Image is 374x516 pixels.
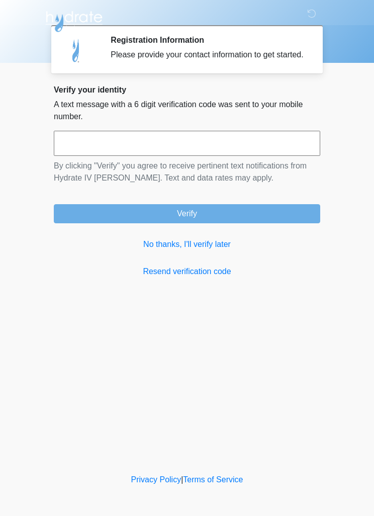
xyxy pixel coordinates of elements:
p: A text message with a 6 digit verification code was sent to your mobile number. [54,99,320,123]
p: By clicking "Verify" you agree to receive pertinent text notifications from Hydrate IV [PERSON_NA... [54,160,320,184]
a: No thanks, I'll verify later [54,238,320,250]
a: Terms of Service [183,475,243,484]
img: Hydrate IV Bar - Chandler Logo [44,8,104,33]
img: Agent Avatar [61,35,91,65]
button: Verify [54,204,320,223]
h2: Verify your identity [54,85,320,95]
a: | [181,475,183,484]
div: Please provide your contact information to get started. [111,49,305,61]
a: Resend verification code [54,266,320,278]
a: Privacy Policy [131,475,181,484]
